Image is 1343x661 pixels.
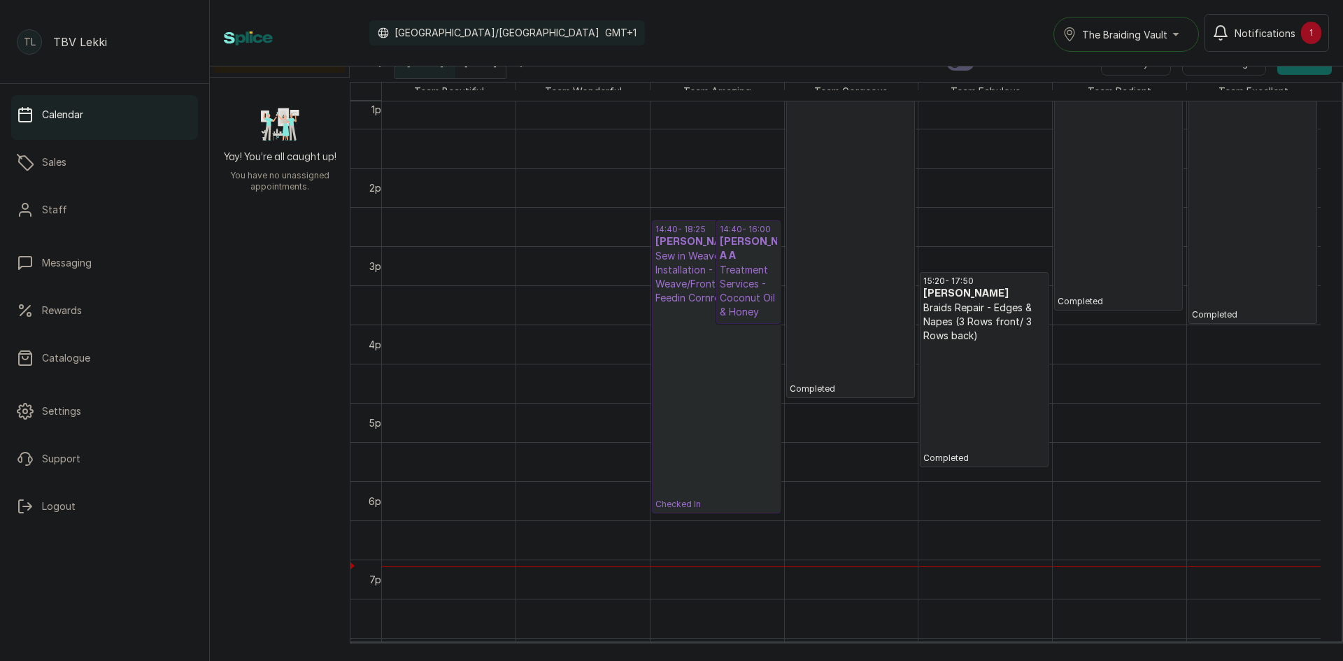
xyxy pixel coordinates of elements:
h2: Yay! You’re all caught up! [224,150,336,164]
p: You have no unassigned appointments. [218,170,341,192]
p: 14:40 - 16:00 [720,224,777,235]
button: Notifications1 [1205,14,1329,52]
p: [GEOGRAPHIC_DATA]/[GEOGRAPHIC_DATA] [395,26,599,40]
span: Team Fabulous [948,83,1023,100]
button: Logout [11,487,198,526]
h3: [PERSON_NAME] [923,287,1045,301]
p: Messaging [42,256,92,270]
h3: [PERSON_NAME] A A [720,235,777,263]
a: Settings [11,392,198,431]
p: Logout [42,499,76,513]
p: Braids Repair - Edges & Napes (3 Rows front/ 3 Rows back) [923,301,1045,343]
span: The Braiding Vault [1082,27,1167,42]
p: Completed [1192,96,1314,320]
p: Calendar [42,108,83,122]
p: Completed [790,38,911,395]
p: TL [24,35,36,49]
span: Team Radiant [1085,83,1154,100]
p: Sew in Weaves Installation - Half Sew In Weave/Front Stitched-Feedin Cornrows [655,249,777,305]
span: Team Wonderful [542,83,625,100]
div: 1 [1301,22,1321,44]
a: Catalogue [11,339,198,378]
p: Treatment Services - Coconut Oil & Honey Mask [720,263,777,333]
span: Notifications [1235,26,1295,41]
p: Catalogue [42,351,90,365]
a: Sales [11,143,198,182]
p: TBV Lekki [53,34,107,50]
span: Team Amazing [681,83,754,100]
h3: [PERSON_NAME] A A [655,235,777,249]
div: 2pm [367,180,392,195]
p: Sales [42,155,66,169]
div: 4pm [366,337,392,352]
p: Staff [42,203,67,217]
p: GMT+1 [605,26,637,40]
div: 5pm [366,415,392,430]
p: Rewards [42,304,82,318]
a: Rewards [11,291,198,330]
p: Checked In [655,305,777,510]
span: Team Gorgeous [811,83,890,100]
a: Messaging [11,243,198,283]
div: 7pm [367,572,392,587]
span: Team Beautiful [411,83,487,100]
a: Staff [11,190,198,229]
div: 1pm [369,102,392,117]
a: Calendar [11,95,198,134]
p: 14:40 - 18:25 [655,224,777,235]
div: 3pm [367,259,392,273]
span: Team Excellent [1216,83,1291,100]
a: Support [11,439,198,478]
button: The Braiding Vault [1053,17,1199,52]
p: Settings [42,404,81,418]
div: 6pm [366,494,392,509]
p: Support [42,452,80,466]
p: Completed [923,343,1045,464]
p: 15:20 - 17:50 [923,276,1045,287]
